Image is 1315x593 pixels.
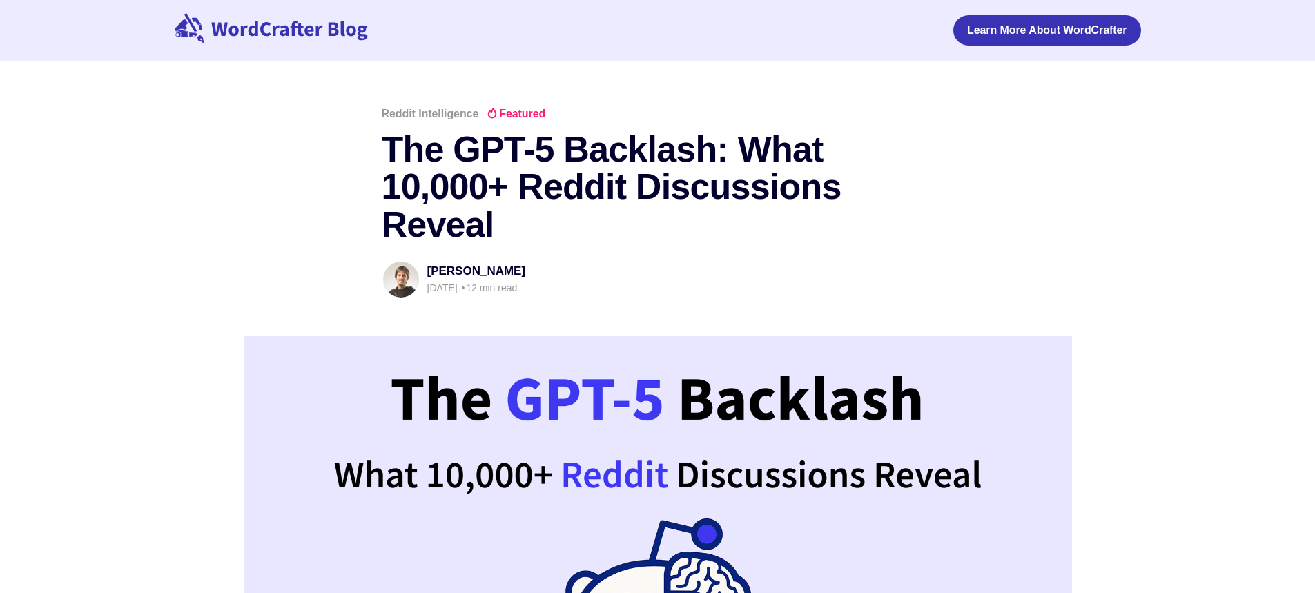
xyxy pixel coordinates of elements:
[383,262,419,298] img: Federico Pascual
[953,15,1141,46] a: Learn More About WordCrafter
[427,264,526,278] a: [PERSON_NAME]
[427,282,458,293] time: [DATE]
[382,130,934,244] h1: The GPT-5 Backlash: What 10,000+ Reddit Discussions Reveal
[487,108,545,119] span: Featured
[460,282,517,293] span: 12 min read
[382,260,420,299] a: Read more of Federico Pascual
[382,108,479,119] a: Reddit Intelligence
[461,282,465,294] span: •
